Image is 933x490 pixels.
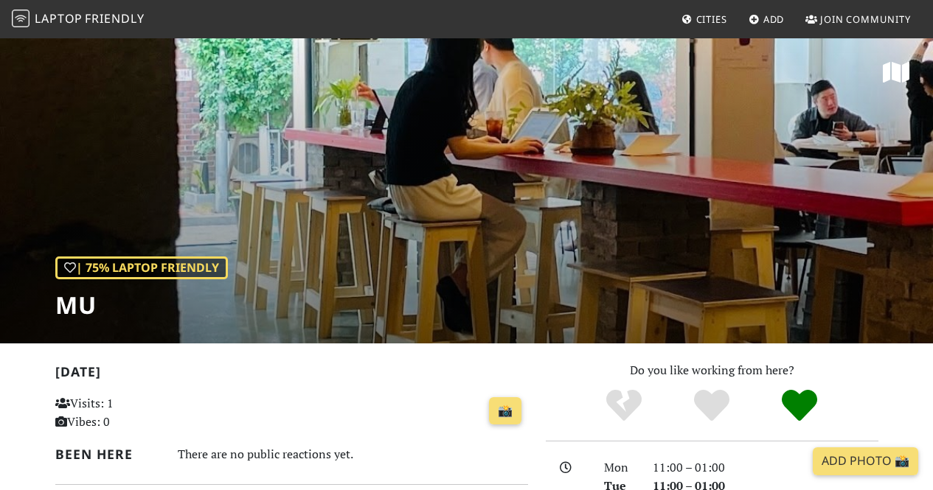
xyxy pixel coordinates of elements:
div: No [580,388,668,424]
a: Join Community [800,6,917,32]
img: LaptopFriendly [12,10,30,27]
h2: [DATE] [55,364,528,385]
p: Do you like working from here? [546,361,878,380]
p: Visits: 1 Vibes: 0 [55,394,201,432]
div: Definitely! [755,388,843,424]
div: There are no public reactions yet. [178,444,528,465]
a: Add Photo 📸 [813,447,918,475]
span: Add [763,13,785,26]
div: | 75% Laptop Friendly [55,256,228,280]
a: 📸 [489,397,521,425]
span: Friendly [85,10,144,27]
span: Laptop [35,10,83,27]
h1: mu [55,291,228,319]
a: Cities [676,6,733,32]
div: 11:00 – 01:00 [644,458,887,477]
a: LaptopFriendly LaptopFriendly [12,7,145,32]
div: Mon [595,458,644,477]
a: Add [743,6,791,32]
span: Cities [696,13,727,26]
h2: Been here [55,447,160,462]
span: Join Community [820,13,911,26]
div: Yes [668,388,756,424]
